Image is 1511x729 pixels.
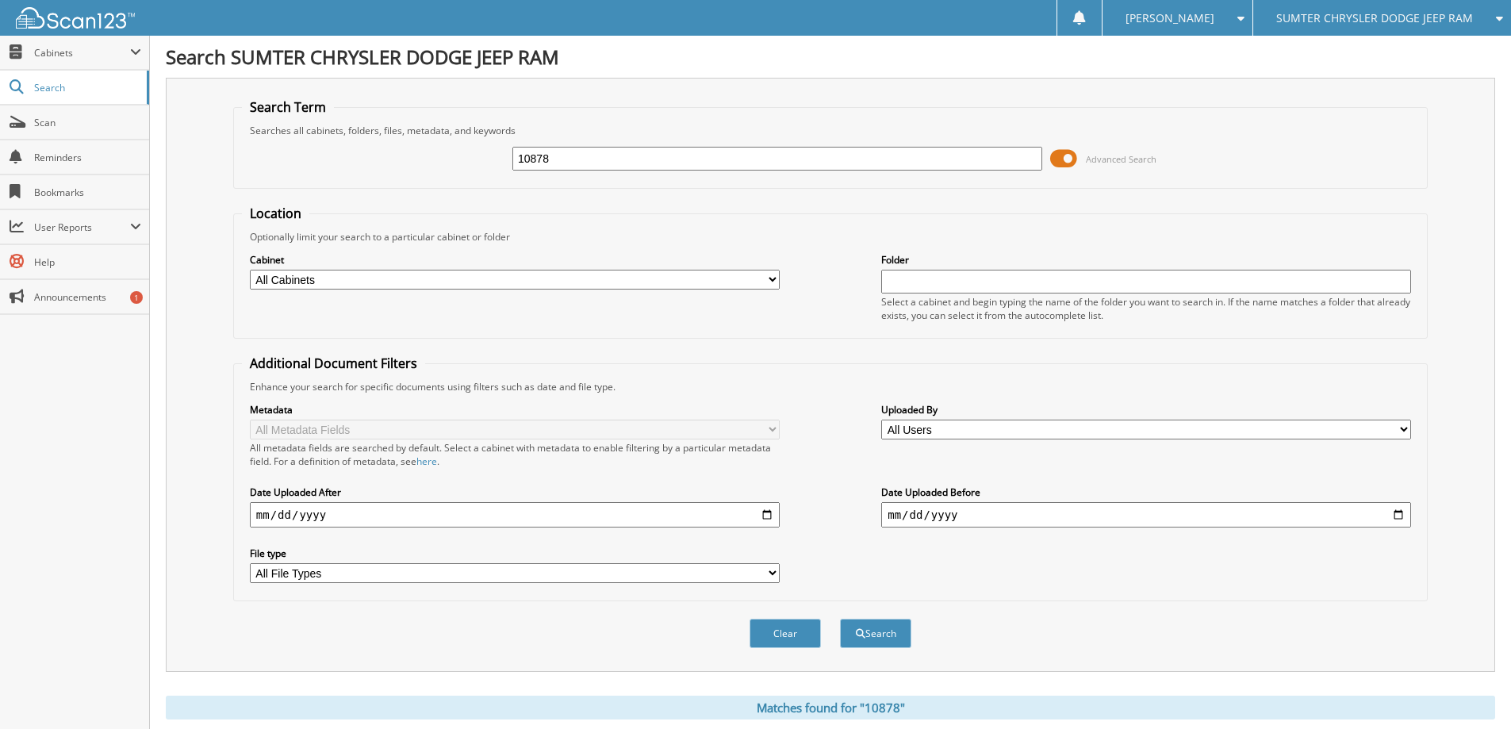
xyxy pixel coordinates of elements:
[242,205,309,222] legend: Location
[34,81,139,94] span: Search
[840,619,911,648] button: Search
[1276,13,1473,23] span: SUMTER CHRYSLER DODGE JEEP RAM
[1086,153,1156,165] span: Advanced Search
[250,502,780,528] input: start
[881,403,1411,416] label: Uploaded By
[242,98,334,116] legend: Search Term
[166,696,1495,719] div: Matches found for "10878"
[250,441,780,468] div: All metadata fields are searched by default. Select a cabinet with metadata to enable filtering b...
[34,255,141,269] span: Help
[250,485,780,499] label: Date Uploaded After
[130,291,143,304] div: 1
[242,124,1419,137] div: Searches all cabinets, folders, files, metadata, and keywords
[250,253,780,267] label: Cabinet
[881,253,1411,267] label: Folder
[416,455,437,468] a: here
[242,380,1419,393] div: Enhance your search for specific documents using filters such as date and file type.
[881,295,1411,322] div: Select a cabinet and begin typing the name of the folder you want to search in. If the name match...
[881,502,1411,528] input: end
[881,485,1411,499] label: Date Uploaded Before
[16,7,135,29] img: scan123-logo-white.svg
[34,46,130,59] span: Cabinets
[250,403,780,416] label: Metadata
[1126,13,1214,23] span: [PERSON_NAME]
[750,619,821,648] button: Clear
[242,355,425,372] legend: Additional Document Filters
[250,547,780,560] label: File type
[166,44,1495,70] h1: Search SUMTER CHRYSLER DODGE JEEP RAM
[242,230,1419,244] div: Optionally limit your search to a particular cabinet or folder
[34,151,141,164] span: Reminders
[34,116,141,129] span: Scan
[34,221,130,234] span: User Reports
[34,186,141,199] span: Bookmarks
[34,290,141,304] span: Announcements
